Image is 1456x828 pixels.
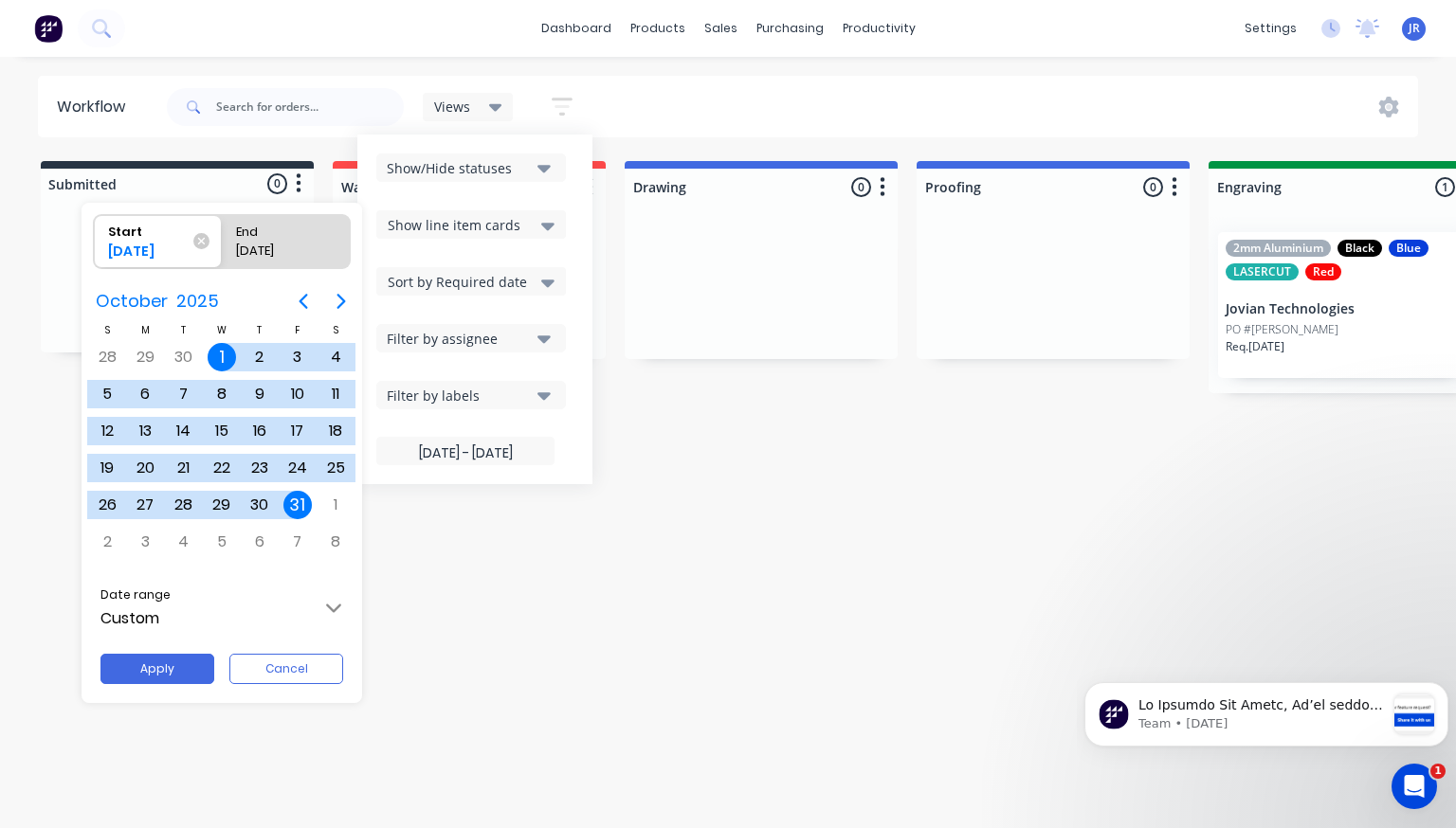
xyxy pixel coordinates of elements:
[93,454,121,482] div: Sunday, October 19, 2025
[208,454,236,482] div: Wednesday, October 22, 2025
[100,215,197,242] div: Start
[321,528,350,556] div: Saturday, November 8, 2025
[170,343,198,371] div: Tuesday, September 30, 2025
[131,380,159,408] div: Monday, October 6, 2025
[283,343,312,371] div: Friday, October 3, 2025
[172,284,223,318] span: 2025
[246,454,274,482] div: Thursday, October 23, 2025
[317,322,355,338] div: S
[170,380,198,408] div: Tuesday, October 7, 2025
[93,417,121,445] div: Sunday, October 12, 2025
[93,528,121,556] div: Sunday, November 2, 2025
[1077,644,1456,777] iframe: Intercom notifications message
[283,380,312,408] div: Friday, October 10, 2025
[228,215,325,242] div: End
[84,582,359,635] input: Date range
[321,380,350,408] div: Saturday, October 11, 2025
[131,528,159,556] div: Monday, November 3, 2025
[170,454,198,482] div: Tuesday, October 21, 2025
[246,528,274,556] div: Thursday, November 6, 2025
[208,380,236,408] div: Wednesday, October 8, 2025
[88,322,126,338] div: S
[170,417,198,445] div: Tuesday, October 14, 2025
[283,417,312,445] div: Friday, October 17, 2025
[93,491,121,519] div: Sunday, October 26, 2025
[246,380,274,408] div: Thursday, October 9, 2025
[283,528,312,556] div: Friday, November 7, 2025
[246,491,274,519] div: Thursday, October 30, 2025
[93,380,121,408] div: Sunday, October 5, 2025
[100,242,197,268] div: [DATE]
[229,654,343,684] button: Cancel
[170,528,198,556] div: Tuesday, November 4, 2025
[91,284,172,318] span: October
[164,322,202,338] div: T
[321,417,350,445] div: Saturday, October 18, 2025
[131,343,159,371] div: Monday, September 29, 2025
[208,491,236,519] div: Wednesday, October 29, 2025
[228,242,325,268] div: [DATE]
[321,343,350,371] div: Saturday, October 4, 2025
[1392,764,1437,809] iframe: Intercom live chat
[62,71,308,88] p: Message from Team, sent 1w ago
[83,284,230,318] button: October2025
[246,417,274,445] div: Thursday, October 16, 2025
[203,322,241,338] div: W
[208,343,236,371] div: Wednesday, October 1, 2025
[321,491,350,519] div: Saturday, November 1, 2025
[100,654,214,684] button: Apply
[131,417,159,445] div: Today, Monday, October 13, 2025
[126,322,164,338] div: M
[279,322,317,338] div: F
[241,322,279,338] div: T
[170,491,198,519] div: Tuesday, October 28, 2025
[283,491,312,519] div: Friday, October 31, 2025
[283,454,312,482] div: Friday, October 24, 2025
[284,282,322,320] button: Previous page
[246,343,274,371] div: Thursday, October 2, 2025
[1430,764,1446,779] span: 1
[322,282,360,320] button: Next page
[208,417,236,445] div: Wednesday, October 15, 2025
[93,343,121,371] div: Sunday, September 28, 2025
[131,491,159,519] div: Monday, October 27, 2025
[208,528,236,556] div: Wednesday, November 5, 2025
[321,454,350,482] div: Saturday, October 25, 2025
[131,454,159,482] div: Monday, October 20, 2025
